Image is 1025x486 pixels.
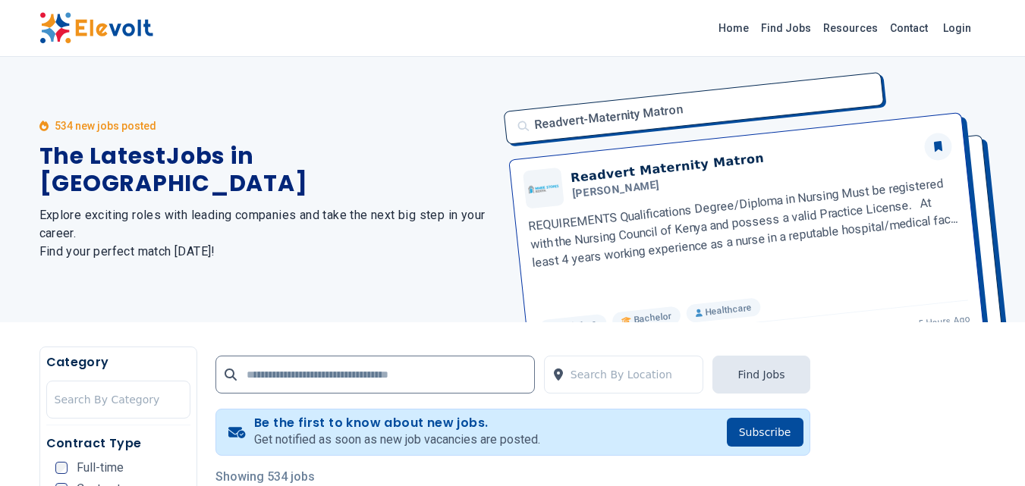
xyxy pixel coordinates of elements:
img: Elevolt [39,12,153,44]
h4: Be the first to know about new jobs. [254,415,540,431]
p: Showing 534 jobs [215,468,810,486]
button: Subscribe [727,418,803,447]
span: Full-time [77,462,124,474]
a: Home [712,16,755,40]
a: Contact [884,16,934,40]
h5: Category [46,353,190,372]
p: 534 new jobs posted [55,118,156,133]
a: Login [934,13,980,43]
input: Full-time [55,462,68,474]
p: Get notified as soon as new job vacancies are posted. [254,431,540,449]
h5: Contract Type [46,434,190,453]
a: Resources [817,16,884,40]
button: Find Jobs [712,356,810,394]
h2: Explore exciting roles with leading companies and take the next big step in your career. Find you... [39,206,495,261]
a: Find Jobs [755,16,817,40]
h1: The Latest Jobs in [GEOGRAPHIC_DATA] [39,143,495,197]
